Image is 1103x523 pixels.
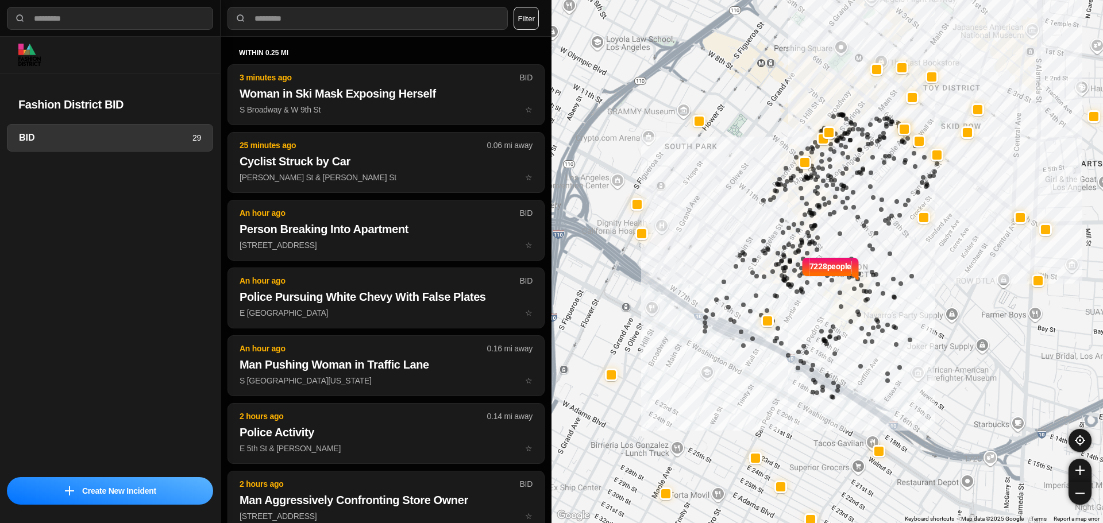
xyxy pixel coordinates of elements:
[240,275,519,286] p: An hour ago
[7,124,213,152] a: BID29
[240,492,533,508] h2: Man Aggressively Confronting Store Owner
[240,424,533,440] h2: Police Activity
[525,512,533,521] span: star
[1069,429,1092,452] button: recenter
[519,275,533,286] p: BID
[240,307,533,319] p: E [GEOGRAPHIC_DATA]
[801,256,809,281] img: notch
[227,172,545,182] a: 25 minutes ago0.06 mi awayCyclist Struck by Car[PERSON_NAME] St & [PERSON_NAME] Ststar
[240,510,533,522] p: [STREET_ADDRESS]
[227,104,545,114] a: 3 minutes agoBIDWoman in Ski Mask Exposing HerselfS Broadway & W 9th Ststar
[525,241,533,250] span: star
[240,239,533,251] p: [STREET_ADDRESS]
[240,104,533,115] p: S Broadway & W 9th St
[487,410,533,422] p: 0.14 mi away
[1075,435,1085,445] img: recenter
[905,515,954,523] button: Keyboard shortcuts
[192,132,201,144] p: 29
[240,86,533,102] h2: Woman in Ski Mask Exposing Herself
[240,72,519,83] p: 3 minutes ago
[240,410,487,422] p: 2 hours ago
[227,375,545,385] a: An hour ago0.16 mi awayMan Pushing Woman in Traffic LaneS [GEOGRAPHIC_DATA][US_STATE]star
[525,105,533,114] span: star
[18,44,41,66] img: logo
[240,207,519,219] p: An hour ago
[519,207,533,219] p: BID
[514,7,539,30] button: Filter
[525,376,533,385] span: star
[240,375,533,386] p: S [GEOGRAPHIC_DATA][US_STATE]
[1069,459,1092,482] button: zoom-in
[525,444,533,453] span: star
[554,508,592,523] img: Google
[851,256,860,281] img: notch
[239,48,533,57] h5: within 0.25 mi
[19,131,192,145] h3: BID
[487,140,533,151] p: 0.06 mi away
[235,13,246,24] img: search
[240,153,533,169] h2: Cyclist Struck by Car
[525,308,533,317] span: star
[82,485,156,497] p: Create New Incident
[1054,516,1100,522] a: Report a map error
[227,308,545,317] a: An hour agoBIDPolice Pursuing White Chevy With False PlatesE [GEOGRAPHIC_DATA]star
[809,261,852,286] p: 7228 people
[525,173,533,182] span: star
[1069,482,1092,505] button: zoom-out
[1031,516,1047,522] a: Terms
[519,478,533,490] p: BID
[18,96,202,113] h2: Fashion District BID
[227,443,545,453] a: 2 hours ago0.14 mi awayPolice ActivityE 5th St & [PERSON_NAME]star
[227,268,545,328] button: An hour agoBIDPolice Pursuing White Chevy With False PlatesE [GEOGRAPHIC_DATA]star
[7,477,213,505] button: iconCreate New Incident
[519,72,533,83] p: BID
[240,343,487,354] p: An hour ago
[240,478,519,490] p: 2 hours ago
[14,13,26,24] img: search
[227,132,545,193] button: 25 minutes ago0.06 mi awayCyclist Struck by Car[PERSON_NAME] St & [PERSON_NAME] Ststar
[227,403,545,464] button: 2 hours ago0.14 mi awayPolice ActivityE 5th St & [PERSON_NAME]star
[227,200,545,261] button: An hour agoBIDPerson Breaking Into Apartment[STREET_ADDRESS]star
[227,64,545,125] button: 3 minutes agoBIDWoman in Ski Mask Exposing HerselfS Broadway & W 9th Ststar
[65,486,74,495] img: icon
[227,335,545,396] button: An hour ago0.16 mi awayMan Pushing Woman in Traffic LaneS [GEOGRAPHIC_DATA][US_STATE]star
[240,443,533,454] p: E 5th St & [PERSON_NAME]
[240,289,533,305] h2: Police Pursuing White Chevy With False Plates
[1075,489,1085,498] img: zoom-out
[487,343,533,354] p: 0.16 mi away
[227,511,545,521] a: 2 hours agoBIDMan Aggressively Confronting Store Owner[STREET_ADDRESS]star
[961,516,1024,522] span: Map data ©2025 Google
[240,357,533,373] h2: Man Pushing Woman in Traffic Lane
[554,508,592,523] a: Open this area in Google Maps (opens a new window)
[240,172,533,183] p: [PERSON_NAME] St & [PERSON_NAME] St
[1075,466,1085,475] img: zoom-in
[240,140,487,151] p: 25 minutes ago
[227,240,545,250] a: An hour agoBIDPerson Breaking Into Apartment[STREET_ADDRESS]star
[240,221,533,237] h2: Person Breaking Into Apartment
